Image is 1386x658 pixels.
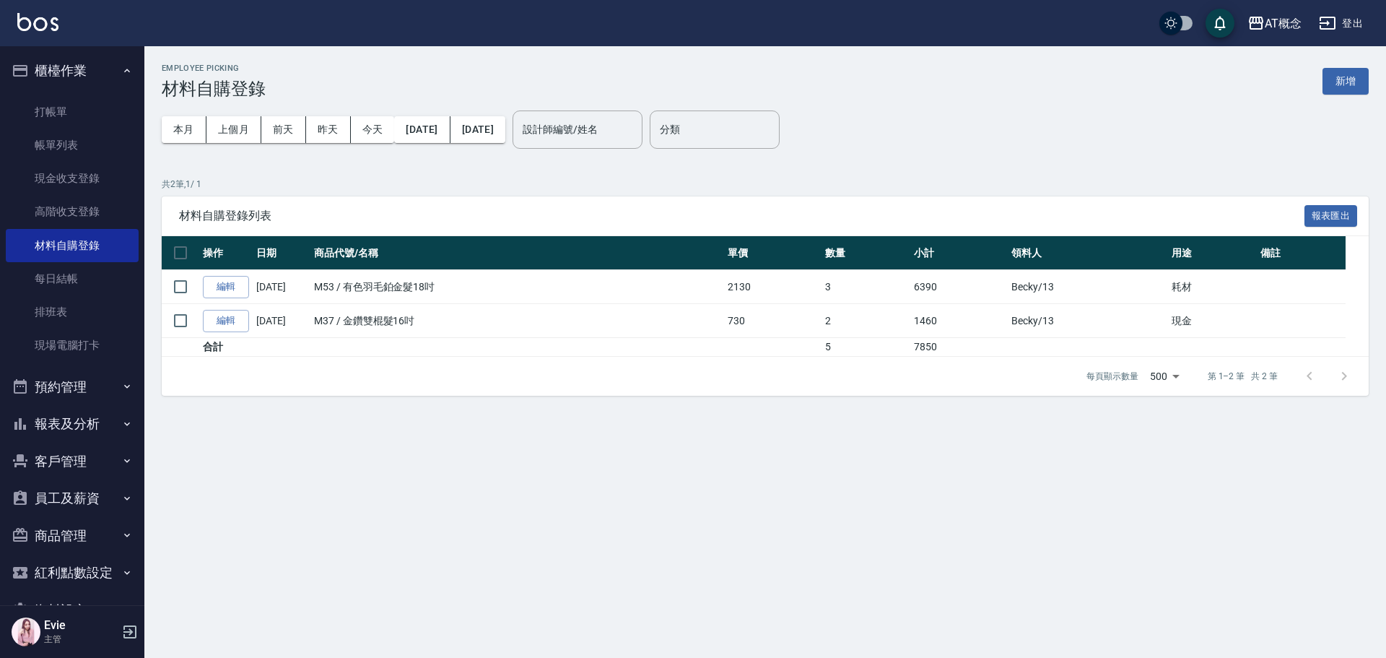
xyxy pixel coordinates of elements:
[1008,236,1168,270] th: 領料人
[1168,236,1257,270] th: 用途
[310,270,724,304] td: M53 / 有色羽毛鉑金髮18吋
[910,270,1008,304] td: 6390
[12,618,40,646] img: Person
[253,270,310,304] td: [DATE]
[724,270,821,304] td: 2130
[17,13,58,31] img: Logo
[1304,205,1358,228] button: 報表匯出
[253,304,310,338] td: [DATE]
[1265,14,1302,33] div: AT概念
[310,236,724,270] th: 商品代號/名稱
[6,262,139,295] a: 每日結帳
[6,405,139,443] button: 報表及分析
[821,270,910,304] td: 3
[821,236,910,270] th: 數量
[162,79,266,99] h3: 材料自購登錄
[203,310,249,332] a: 編輯
[162,116,206,143] button: 本月
[910,304,1008,338] td: 1460
[6,592,139,629] button: 資料設定
[310,304,724,338] td: M37 / 金鑽雙棍髮16吋
[1208,370,1278,383] p: 第 1–2 筆 共 2 筆
[1008,270,1168,304] td: Becky /13
[162,178,1369,191] p: 共 2 筆, 1 / 1
[44,633,118,646] p: 主管
[351,116,395,143] button: 今天
[910,338,1008,357] td: 7850
[1168,304,1257,338] td: 現金
[44,618,118,633] h5: Evie
[6,52,139,90] button: 櫃檯作業
[1008,304,1168,338] td: Becky /13
[253,236,310,270] th: 日期
[6,554,139,592] button: 紅利點數設定
[1168,270,1257,304] td: 耗材
[1322,74,1369,87] a: 新增
[6,129,139,162] a: 帳單列表
[6,295,139,329] a: 排班表
[306,116,351,143] button: 昨天
[6,517,139,555] button: 商品管理
[1304,208,1358,222] a: 報表匯出
[199,338,253,357] td: 合計
[179,209,1304,223] span: 材料自購登錄列表
[199,236,253,270] th: 操作
[821,338,910,357] td: 5
[910,236,1008,270] th: 小計
[1086,370,1138,383] p: 每頁顯示數量
[6,195,139,228] a: 高階收支登錄
[6,329,139,362] a: 現場電腦打卡
[6,480,139,517] button: 員工及薪資
[1144,357,1185,396] div: 500
[6,162,139,195] a: 現金收支登錄
[394,116,450,143] button: [DATE]
[1313,10,1369,37] button: 登出
[1242,9,1307,38] button: AT概念
[1206,9,1234,38] button: save
[6,229,139,262] a: 材料自購登錄
[261,116,306,143] button: 前天
[1257,236,1346,270] th: 備註
[6,95,139,129] a: 打帳單
[724,236,821,270] th: 單價
[6,443,139,480] button: 客戶管理
[821,304,910,338] td: 2
[724,304,821,338] td: 730
[206,116,261,143] button: 上個月
[203,276,249,298] a: 編輯
[162,64,266,73] h2: Employee Picking
[450,116,505,143] button: [DATE]
[6,368,139,406] button: 預約管理
[1322,68,1369,95] button: 新增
